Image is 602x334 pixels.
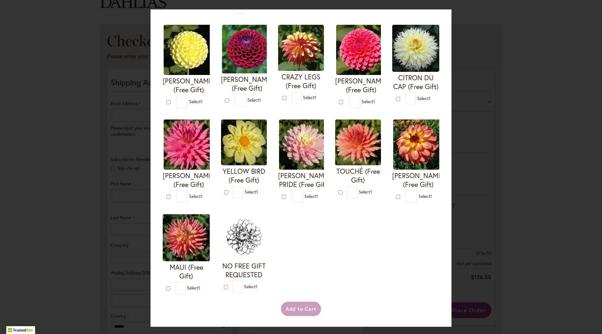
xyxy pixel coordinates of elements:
[164,119,214,170] img: HERBERT SMITH (Free Gift)
[187,285,200,291] span: Select
[256,4,258,10] span: 1
[278,171,330,189] h4: [PERSON_NAME] PRIDE (Free Gift)
[201,98,203,104] span: 1
[419,193,432,199] span: Select
[278,72,324,90] h4: CRAZY LEGS (Free Gift)
[304,193,318,199] span: Select
[221,167,267,184] h4: YELLOW BIRD (Free Gift)
[163,214,210,261] img: MAUI (Free Gift)
[198,285,200,291] span: 1
[256,189,258,195] span: 1
[314,94,316,100] span: 1
[373,98,375,104] span: 1
[392,171,444,189] h4: [PERSON_NAME] (Free Gift)
[335,77,387,94] h4: [PERSON_NAME] (Free Gift)
[417,95,430,101] span: Select
[335,119,381,165] img: TOUCHÉ (Free Gift)
[189,98,203,104] span: Select
[164,25,214,75] img: NETTIE (Free Gift)
[189,193,203,199] span: Select
[256,284,257,289] span: 1
[430,193,432,199] span: 1
[221,214,267,260] img: NO FREE GIFT REQUESTED
[259,97,261,103] span: 1
[221,75,273,93] h4: [PERSON_NAME] (Free Gift)
[303,94,316,100] span: Select
[392,25,439,72] img: CITRON DU CAP (Free Gift)
[335,167,381,184] h4: TOUCHÉ (Free Gift)
[336,25,386,75] img: REBECCA LYNN (Free Gift)
[201,193,203,199] span: 1
[316,193,318,199] span: 1
[221,119,267,165] img: YELLOW BIRD (Free Gift)
[5,312,22,329] iframe: Launch Accessibility Center
[393,119,443,170] img: MAI TAI (Free Gift)
[245,189,258,195] span: Select
[221,262,267,279] h4: NO FREE GIFT REQUESTED
[163,263,210,280] h4: MAUI (Free Gift)
[362,98,375,104] span: Select
[247,97,261,103] span: Select
[429,95,430,101] span: 1
[359,189,372,195] span: Select
[370,189,372,195] span: 1
[278,25,324,71] img: CRAZY LEGS (Free Gift)
[245,4,258,10] span: Select
[163,77,215,94] h4: [PERSON_NAME] (Free Gift)
[163,171,215,189] h4: [PERSON_NAME] (Free Gift)
[244,284,257,289] span: Select
[392,73,439,91] h4: CITRON DU CAP (Free Gift)
[222,25,272,73] img: IVANETTI (Free Gift)
[279,119,329,170] img: CHILSON'S PRIDE (Free Gift)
